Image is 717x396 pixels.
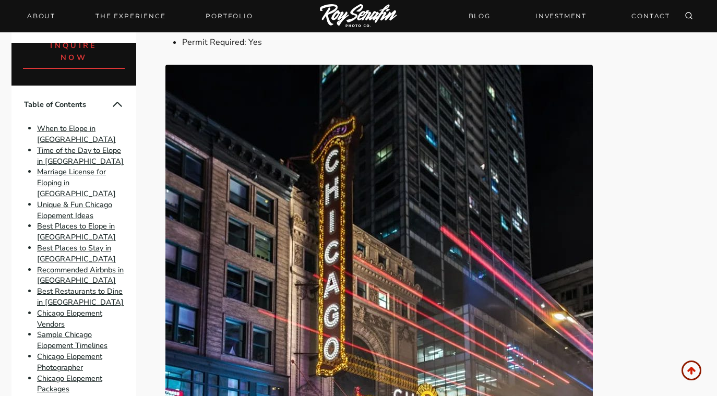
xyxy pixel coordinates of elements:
[23,31,125,69] a: inquire now
[37,221,116,243] a: Best Places to Elope in [GEOGRAPHIC_DATA]
[21,9,259,23] nav: Primary Navigation
[320,4,397,29] img: Logo of Roy Serafin Photo Co., featuring stylized text in white on a light background, representi...
[37,286,124,307] a: Best Restaurants to Dine in [GEOGRAPHIC_DATA]
[529,7,593,25] a: INVESTMENT
[21,9,62,23] a: About
[37,265,124,286] a: Recommended Airbnbs in [GEOGRAPHIC_DATA]
[462,7,497,25] a: BLOG
[37,123,116,145] a: When to Elope in [GEOGRAPHIC_DATA]
[37,199,112,221] a: Unique & Fun Chicago Elopement Ideas
[89,9,172,23] a: THE EXPERIENCE
[199,9,259,23] a: Portfolio
[625,7,676,25] a: CONTACT
[682,9,696,23] button: View Search Form
[24,99,111,110] span: Table of Contents
[182,37,706,48] li: Permit Required: Yes
[462,7,676,25] nav: Secondary Navigation
[682,361,701,380] a: Scroll to top
[37,243,116,264] a: Best Places to Stay in [GEOGRAPHIC_DATA]
[37,373,102,394] a: Chicago Elopement Packages
[111,98,124,111] button: Collapse Table of Contents
[37,145,124,166] a: Time of the Day to Elope in [GEOGRAPHIC_DATA]
[37,308,102,329] a: Chicago Elopement Vendors
[37,351,102,373] a: Chicago Elopement Photographer
[37,330,107,351] a: Sample Chicago Elopement Timelines
[37,167,116,199] a: Marriage License for Eloping in [GEOGRAPHIC_DATA]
